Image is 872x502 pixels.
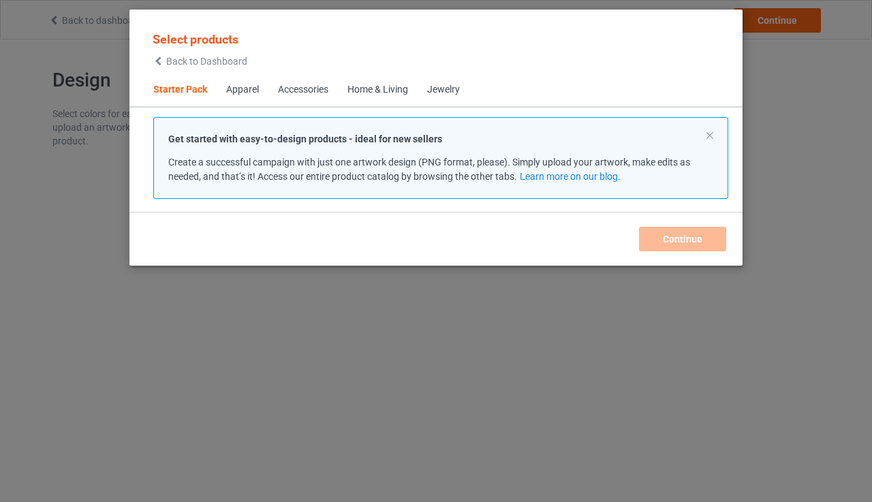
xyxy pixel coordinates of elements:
[144,74,217,106] span: Starter Pack
[520,171,621,182] a: Learn more on our blog.
[153,32,238,46] span: Select products
[427,83,460,97] div: Jewelry
[168,157,690,182] span: Create a successful campaign with just one artwork design (PNG format, please). Simply upload you...
[347,83,408,97] div: Home & Living
[226,83,259,97] div: Apparel
[168,134,442,144] strong: Get started with easy-to-design products - ideal for new sellers
[278,83,328,97] div: Accessories
[166,56,247,67] span: Back to Dashboard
